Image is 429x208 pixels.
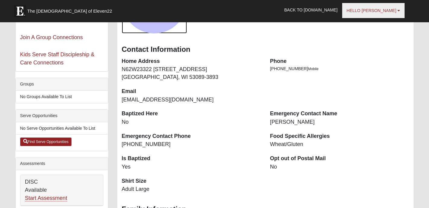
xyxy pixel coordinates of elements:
dt: Baptized Here [122,110,261,118]
a: Find Serve Opportunities [20,138,72,146]
dt: Is Baptized [122,155,261,163]
h3: Contact Information [122,45,409,54]
div: Groups [16,78,108,91]
dt: Food Specific Allergies [270,132,409,140]
dt: Emergency Contact Name [270,110,409,118]
span: Hello [PERSON_NAME] [347,8,396,13]
dd: No [270,163,409,171]
dd: Wheat/Gluten [270,141,409,148]
dt: Email [122,88,261,95]
a: Start Assessment [25,195,67,201]
span: Mobile [308,67,319,71]
dd: Adult Large [122,185,261,193]
a: The [DEMOGRAPHIC_DATA] of Eleven22 [11,2,131,17]
a: Hello [PERSON_NAME] [342,3,405,18]
dd: Yes [122,163,261,171]
dt: Home Address [122,57,261,65]
span: The [DEMOGRAPHIC_DATA] of Eleven22 [27,8,112,14]
a: Back to [DOMAIN_NAME] [280,2,342,17]
dt: Opt out of Postal Mail [270,155,409,163]
dt: Phone [270,57,409,65]
div: Assessments [16,157,108,170]
dt: Emergency Contact Phone [122,132,261,140]
dd: [EMAIL_ADDRESS][DOMAIN_NAME] [122,96,261,104]
dd: No [122,118,261,126]
li: [PHONE_NUMBER] [270,66,409,72]
a: Join A Group Connections [20,34,83,40]
dd: N62W23322 [STREET_ADDRESS] [GEOGRAPHIC_DATA], WI 53089-3893 [122,66,261,81]
li: No Serve Opportunities Available To List [16,122,108,135]
div: Serve Opportunities [16,110,108,122]
a: Kids Serve Staff Discipleship & Care Connections [20,51,95,66]
div: DISC Available [21,175,103,206]
dd: [PHONE_NUMBER] [122,141,261,148]
dd: [PERSON_NAME] [270,118,409,126]
dt: Shirt Size [122,177,261,185]
img: Eleven22 logo [14,5,26,17]
li: No Groups Available To List [16,91,108,103]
